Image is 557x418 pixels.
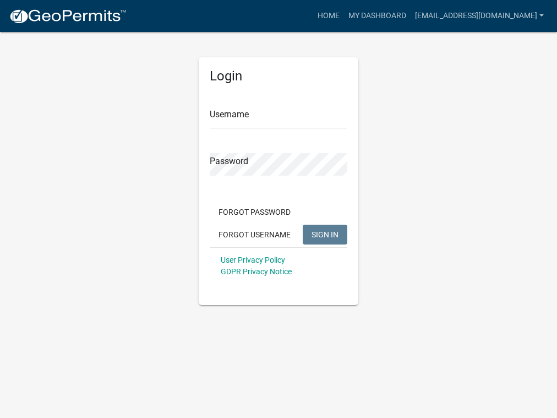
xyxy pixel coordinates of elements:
[210,202,299,222] button: Forgot Password
[344,6,411,26] a: My Dashboard
[313,6,344,26] a: Home
[210,225,299,245] button: Forgot Username
[312,230,338,238] span: SIGN IN
[411,6,548,26] a: [EMAIL_ADDRESS][DOMAIN_NAME]
[221,267,292,276] a: GDPR Privacy Notice
[210,68,347,84] h5: Login
[221,256,285,264] a: User Privacy Policy
[303,225,347,245] button: SIGN IN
